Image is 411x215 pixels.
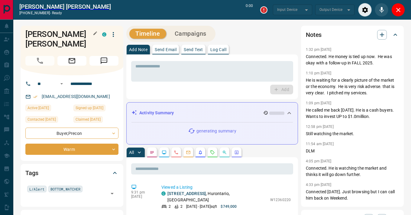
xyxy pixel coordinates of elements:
p: DLM [306,148,399,154]
h2: Tags [25,168,38,178]
div: Tags [25,166,118,180]
h2: Notes [306,30,322,40]
a: [STREET_ADDRESS] [167,191,206,196]
p: 4:33 pm [DATE] [306,183,332,187]
svg: Opportunities [222,150,227,155]
p: [DATE] - [DATE] sqft [186,204,217,209]
div: Audio Settings [358,3,372,17]
a: [PERSON_NAME] [PERSON_NAME] [19,3,111,10]
div: Mute [375,3,388,17]
p: He called me back [DATE]. He is a cash buyers. Wants to invest UP to $1.0million. [306,107,399,120]
span: ready [52,11,62,15]
span: BOTTOM_WATCHER [50,186,81,192]
p: Log Call [210,47,226,52]
p: Connected [DATE]. Just browsing but I can call him back on Weekend. [306,189,399,201]
span: Contacted [DATE] [28,116,56,122]
p: Send Text [184,47,203,52]
p: $749,000 [221,204,237,209]
p: Connected. He is watching the market and thinks it will go down further. [306,165,399,178]
span: Claimed [DATE] [76,116,101,122]
p: 1:10 pm [DATE] [306,71,332,75]
p: [PHONE_NUMBER] - [19,10,111,16]
button: Timeline [129,29,166,39]
span: L/Alert [29,186,44,192]
span: Signed up [DATE] [76,105,103,111]
span: Message [89,56,118,66]
p: Activity Summary [139,110,174,116]
div: Close [391,3,405,17]
div: Notes [306,28,399,42]
div: condos.ca [102,32,106,37]
p: generating summary [196,128,236,134]
svg: Agent Actions [234,150,239,155]
span: Active [DATE] [28,105,49,111]
div: Tue Mar 05 2019 [73,105,118,113]
div: Thu Aug 28 2025 [25,116,70,125]
div: Sat Sep 13 2025 [25,105,70,113]
p: 9:31 pm [131,190,152,194]
p: Viewed a Listing [161,184,291,191]
h1: [PERSON_NAME] [PERSON_NAME] [25,29,93,49]
p: Still watching the market. [306,131,399,137]
svg: Notes [150,150,154,155]
svg: Lead Browsing Activity [162,150,167,155]
div: Buyer , Precon [25,128,118,139]
p: W12360220 [270,197,291,203]
p: Connected. He money is tied up now. He was okay with a follow-up in FALL 2025. [306,54,399,66]
p: 4:05 pm [DATE] [306,159,332,163]
p: 0:00 [246,3,253,17]
p: 12:58 pm [DATE] [306,125,334,129]
svg: Email Verified [33,95,37,99]
div: Wed Mar 06 2019 [73,116,118,125]
p: Send Email [155,47,176,52]
button: Campaigns [169,29,212,39]
svg: Requests [210,150,215,155]
button: Open [58,80,65,87]
p: He is waiting for a clearly picture of the market or the economy. He is very risk adverse. that i... [306,77,399,96]
p: 11:54 am [DATE] [306,142,334,146]
p: Add Note [129,47,147,52]
a: [EMAIL_ADDRESS][DOMAIN_NAME] [42,94,110,99]
div: Warm [25,144,118,155]
svg: Calls [174,150,179,155]
p: , Hurontario, [GEOGRAPHIC_DATA] [167,191,267,203]
span: Call [25,56,54,66]
p: All [129,150,134,155]
p: 2 [180,204,183,209]
p: 1:09 pm [DATE] [306,101,332,105]
p: 1:32 pm [DATE] [306,47,332,52]
button: Open [108,189,116,198]
p: [DATE] [131,194,152,199]
span: Email [57,56,86,66]
div: condos.ca [161,191,166,196]
svg: Emails [186,150,191,155]
div: Activity Summary [131,107,293,119]
svg: Listing Alerts [198,150,203,155]
p: 2 [169,204,171,209]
